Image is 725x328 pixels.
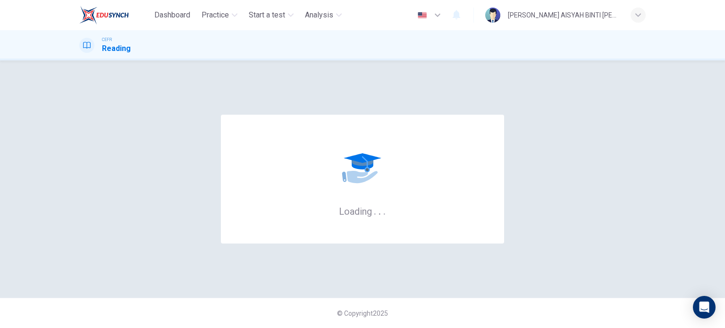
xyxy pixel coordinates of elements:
[249,9,285,21] span: Start a test
[485,8,500,23] img: Profile picture
[79,6,151,25] a: EduSynch logo
[198,7,241,24] button: Practice
[378,202,381,218] h6: .
[337,310,388,317] span: © Copyright 2025
[151,7,194,24] button: Dashboard
[416,12,428,19] img: en
[508,9,619,21] div: [PERSON_NAME] AISYAH BINTI [PERSON_NAME]
[102,43,131,54] h1: Reading
[202,9,229,21] span: Practice
[245,7,297,24] button: Start a test
[79,6,129,25] img: EduSynch logo
[102,36,112,43] span: CEFR
[154,9,190,21] span: Dashboard
[305,9,333,21] span: Analysis
[339,205,386,217] h6: Loading
[373,202,377,218] h6: .
[301,7,346,24] button: Analysis
[383,202,386,218] h6: .
[693,296,716,319] div: Open Intercom Messenger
